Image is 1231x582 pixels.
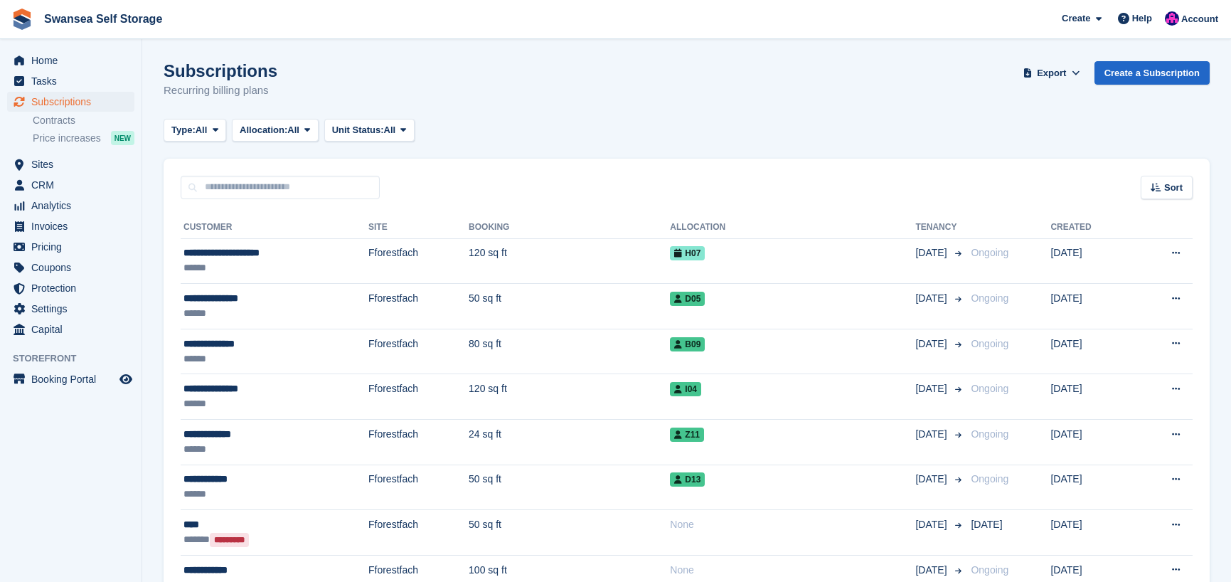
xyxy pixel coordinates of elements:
span: Home [31,51,117,70]
span: Protection [31,278,117,298]
a: menu [7,319,134,339]
span: Pricing [31,237,117,257]
span: Allocation: [240,123,287,137]
span: [DATE] [915,427,949,442]
button: Allocation: All [232,119,319,142]
th: Allocation [670,216,915,239]
a: menu [7,237,134,257]
p: Recurring billing plans [164,83,277,99]
a: menu [7,154,134,174]
span: [DATE] [915,381,949,396]
span: I04 [670,382,701,396]
span: All [384,123,396,137]
a: Swansea Self Storage [38,7,168,31]
span: Tasks [31,71,117,91]
span: Account [1181,12,1218,26]
td: Fforestfach [368,465,469,510]
span: Settings [31,299,117,319]
td: Fforestfach [368,510,469,556]
span: Export [1037,66,1066,80]
span: Invoices [31,216,117,236]
a: Price increases NEW [33,130,134,146]
span: [DATE] [915,337,949,351]
th: Booking [469,216,670,239]
td: Fforestfach [368,374,469,420]
span: All [287,123,299,137]
span: Unit Status: [332,123,384,137]
span: Sites [31,154,117,174]
span: [DATE] [915,291,949,306]
span: Ongoing [971,292,1008,304]
span: Create [1062,11,1090,26]
td: Fforestfach [368,284,469,329]
a: Preview store [117,371,134,388]
a: menu [7,51,134,70]
th: Created [1050,216,1132,239]
th: Customer [181,216,368,239]
td: 120 sq ft [469,374,670,420]
button: Type: All [164,119,226,142]
h1: Subscriptions [164,61,277,80]
button: Export [1020,61,1083,85]
span: Ongoing [971,564,1008,576]
a: menu [7,369,134,389]
button: Unit Status: All [324,119,415,142]
td: Fforestfach [368,238,469,284]
td: 80 sq ft [469,329,670,374]
span: [DATE] [915,472,949,487]
td: 50 sq ft [469,465,670,510]
span: Z11 [670,428,704,442]
span: Storefront [13,351,142,366]
td: [DATE] [1050,420,1132,465]
a: menu [7,258,134,277]
td: Fforestfach [368,420,469,465]
td: [DATE] [1050,510,1132,556]
span: [DATE] [915,245,949,260]
td: 120 sq ft [469,238,670,284]
a: menu [7,216,134,236]
td: [DATE] [1050,329,1132,374]
span: CRM [31,175,117,195]
span: [DATE] [971,519,1002,530]
span: [DATE] [915,517,949,532]
td: [DATE] [1050,374,1132,420]
span: Ongoing [971,428,1008,440]
span: [DATE] [915,563,949,578]
a: menu [7,299,134,319]
span: Coupons [31,258,117,277]
span: Sort [1164,181,1183,195]
span: Price increases [33,132,101,145]
td: [DATE] [1050,284,1132,329]
a: menu [7,92,134,112]
a: menu [7,71,134,91]
span: D05 [670,292,705,306]
span: H07 [670,246,705,260]
span: D13 [670,472,705,487]
span: Capital [31,319,117,339]
span: Booking Portal [31,369,117,389]
td: [DATE] [1050,465,1132,510]
th: Tenancy [915,216,965,239]
span: Ongoing [971,383,1008,394]
span: Subscriptions [31,92,117,112]
span: Help [1132,11,1152,26]
span: Type: [171,123,196,137]
td: 50 sq ft [469,510,670,556]
span: Ongoing [971,473,1008,485]
a: menu [7,278,134,298]
img: stora-icon-8386f47178a22dfd0bd8f6a31ec36ba5ce8667c1dd55bd0f319d3a0aa187defe.svg [11,9,33,30]
td: Fforestfach [368,329,469,374]
span: All [196,123,208,137]
td: 24 sq ft [469,420,670,465]
a: Create a Subscription [1094,61,1210,85]
span: Analytics [31,196,117,216]
th: Site [368,216,469,239]
img: Donna Davies [1165,11,1179,26]
div: NEW [111,131,134,145]
a: menu [7,196,134,216]
span: Ongoing [971,247,1008,258]
a: Contracts [33,114,134,127]
span: Ongoing [971,338,1008,349]
div: None [670,517,915,532]
div: None [670,563,915,578]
